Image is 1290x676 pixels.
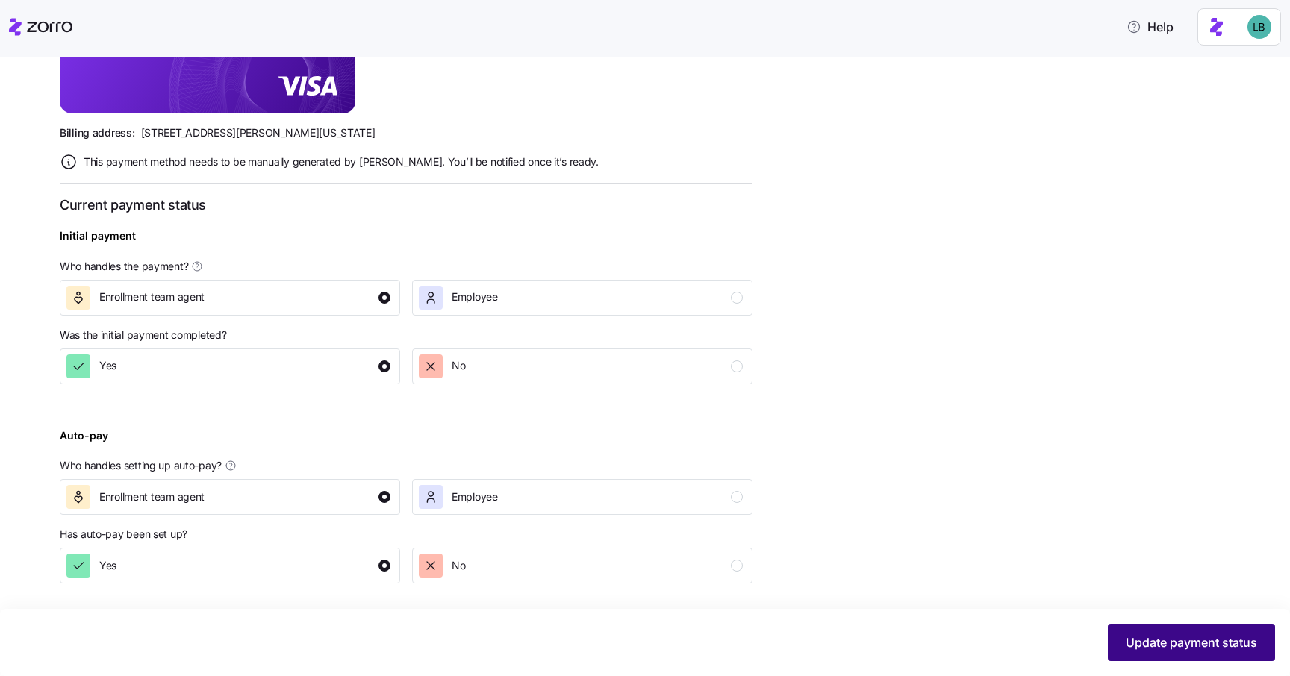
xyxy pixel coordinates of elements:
[1247,15,1271,39] img: 55738f7c4ee29e912ff6c7eae6e0401b
[452,290,498,304] span: Employee
[452,358,465,373] span: No
[60,228,136,256] div: Initial payment
[452,489,498,504] span: Employee
[99,489,205,504] span: Enrollment team agent
[60,428,108,456] div: Auto-pay
[60,259,188,274] span: Who handles the payment?
[60,458,222,473] span: Who handles setting up auto-pay?
[84,154,599,169] span: This payment method needs to be manually generated by [PERSON_NAME]. You’ll be notified once it’s...
[1115,12,1185,42] button: Help
[60,125,135,140] span: Billing address:
[141,125,376,140] span: [STREET_ADDRESS][PERSON_NAME][US_STATE]
[1108,624,1275,661] button: Update payment status
[452,558,465,573] span: No
[60,328,226,342] span: Was the initial payment completed?
[99,558,116,573] span: Yes
[99,358,116,373] span: Yes
[1126,633,1257,651] span: Update payment status
[60,527,187,542] span: Has auto-pay been set up?
[60,195,752,214] h3: Current payment status
[99,290,205,304] span: Enrollment team agent
[1127,18,1174,36] span: Help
